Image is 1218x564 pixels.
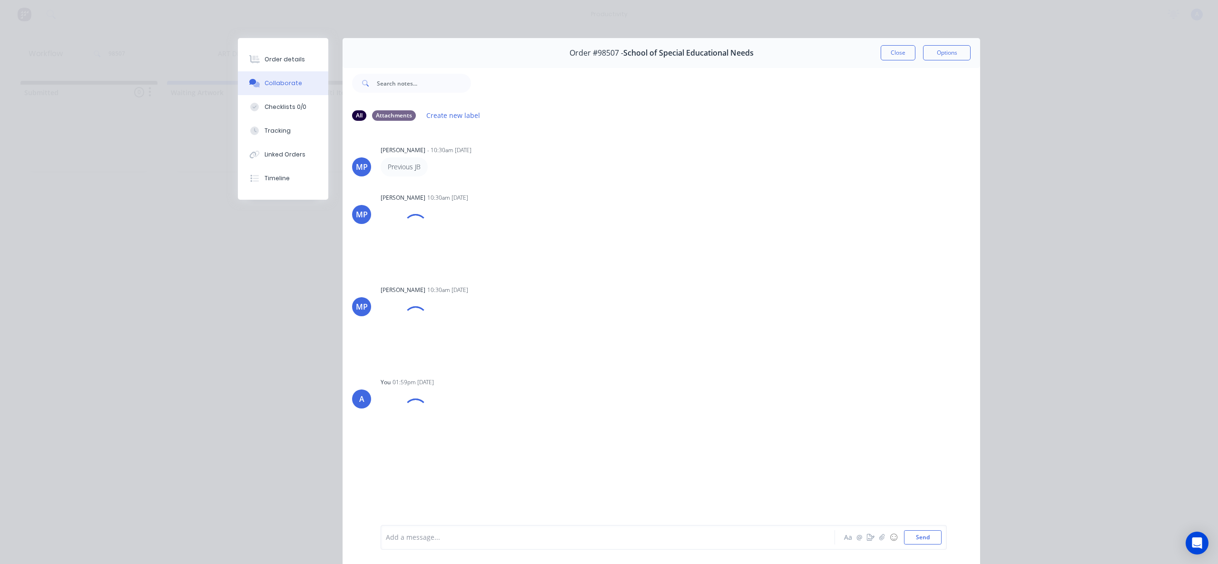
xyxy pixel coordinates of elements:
[377,74,471,93] input: Search notes...
[265,150,305,159] div: Linked Orders
[372,110,416,121] div: Attachments
[854,532,865,543] button: @
[381,286,425,294] div: [PERSON_NAME]
[427,146,471,155] div: - 10:30am [DATE]
[359,393,364,405] div: A
[238,143,328,166] button: Linked Orders
[393,378,434,387] div: 01:59pm [DATE]
[238,71,328,95] button: Collaborate
[427,286,468,294] div: 10:30am [DATE]
[381,378,391,387] div: You
[904,530,942,545] button: Send
[356,161,368,173] div: MP
[881,45,915,60] button: Close
[381,194,425,202] div: [PERSON_NAME]
[623,49,754,58] span: School of Special Educational Needs
[381,146,425,155] div: [PERSON_NAME]
[238,166,328,190] button: Timeline
[238,119,328,143] button: Tracking
[238,95,328,119] button: Checklists 0/0
[265,103,306,111] div: Checklists 0/0
[238,48,328,71] button: Order details
[427,194,468,202] div: 10:30am [DATE]
[888,532,899,543] button: ☺
[265,174,290,183] div: Timeline
[422,109,485,122] button: Create new label
[356,209,368,220] div: MP
[352,110,366,121] div: All
[570,49,623,58] span: Order #98507 -
[923,45,971,60] button: Options
[265,55,305,64] div: Order details
[842,532,854,543] button: Aa
[1186,532,1208,554] div: Open Intercom Messenger
[265,79,302,88] div: Collaborate
[356,301,368,312] div: MP
[265,126,291,135] div: Tracking
[388,162,421,172] p: Previous JB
